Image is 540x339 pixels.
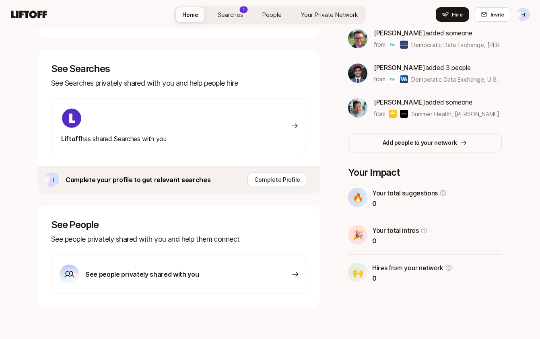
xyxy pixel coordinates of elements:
span: Invite [491,10,504,18]
p: added someone [374,97,500,107]
span: Your Private Network [301,10,358,19]
img: Democratic Data Exchange [389,41,397,49]
img: Summer Health [389,110,397,118]
p: 1 [243,6,245,12]
span: Hire [452,10,463,18]
p: 0 [372,273,452,284]
div: 🔥 [348,188,367,207]
img: b086f479_5cbd_46db_a0d1_1935c710145d.jpg [348,29,367,48]
img: Ophelia [400,110,408,118]
p: from [374,109,385,119]
span: [PERSON_NAME] [374,64,425,72]
p: See people privately shared with you [85,269,199,279]
img: ACg8ocKEKRaDdLI4UrBIVgU4GlSDRsaw4FFi6nyNfamyhzdGAwDX=s160-c [348,98,367,117]
img: ACg8ocKIuO9-sklR2KvA8ZVJz4iZ_g9wtBiQREC3t8A94l4CTg=s160-c [62,109,81,128]
div: 🎉 [348,225,367,244]
a: Home [176,7,205,22]
p: H [521,10,525,19]
p: added 3 people [374,62,500,73]
div: 🙌 [348,263,367,282]
a: People [256,7,288,22]
img: Schmidt Futures [400,41,408,49]
p: See people privately shared with you and help them connect [51,234,307,245]
p: Complete Profile [254,175,300,185]
p: Your total intros [372,225,419,236]
button: Hire [436,7,469,22]
button: Add people to your network [348,133,502,152]
span: Liftoff [61,135,81,143]
p: See People [51,219,307,230]
span: Searches [218,10,243,19]
p: H [50,175,54,185]
p: Your Impact [348,167,502,178]
a: Your Private Network [295,7,365,22]
p: from [374,74,385,84]
p: See Searches privately shared with you and help people hire [51,78,307,89]
img: 4640b0e7_2b03_4c4f_be34_fa460c2e5c38.jpg [348,64,367,83]
span: People [262,10,282,19]
span: [PERSON_NAME] [374,29,425,37]
p: Add people to your network [383,138,457,148]
span: Summer Health, [PERSON_NAME] & others [411,110,500,118]
p: See Searches [51,63,307,74]
button: Complete Profile [247,173,307,187]
span: [PERSON_NAME] [374,98,425,106]
p: added someone [374,28,500,38]
button: Invite [474,7,511,22]
p: Your total suggestions [372,188,438,198]
img: Democratic Data Exchange [389,75,397,83]
a: Searches1 [211,7,249,22]
p: 0 [372,236,428,246]
p: Hires from your network [372,263,443,273]
p: from [374,40,385,49]
p: Complete your profile to get relevant searches [66,175,210,185]
p: 0 [372,198,447,209]
img: U.S. Department of Veterans Affairs [400,75,408,83]
span: has shared Searches with you [61,135,167,143]
span: Home [182,10,198,19]
button: H [516,7,530,22]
